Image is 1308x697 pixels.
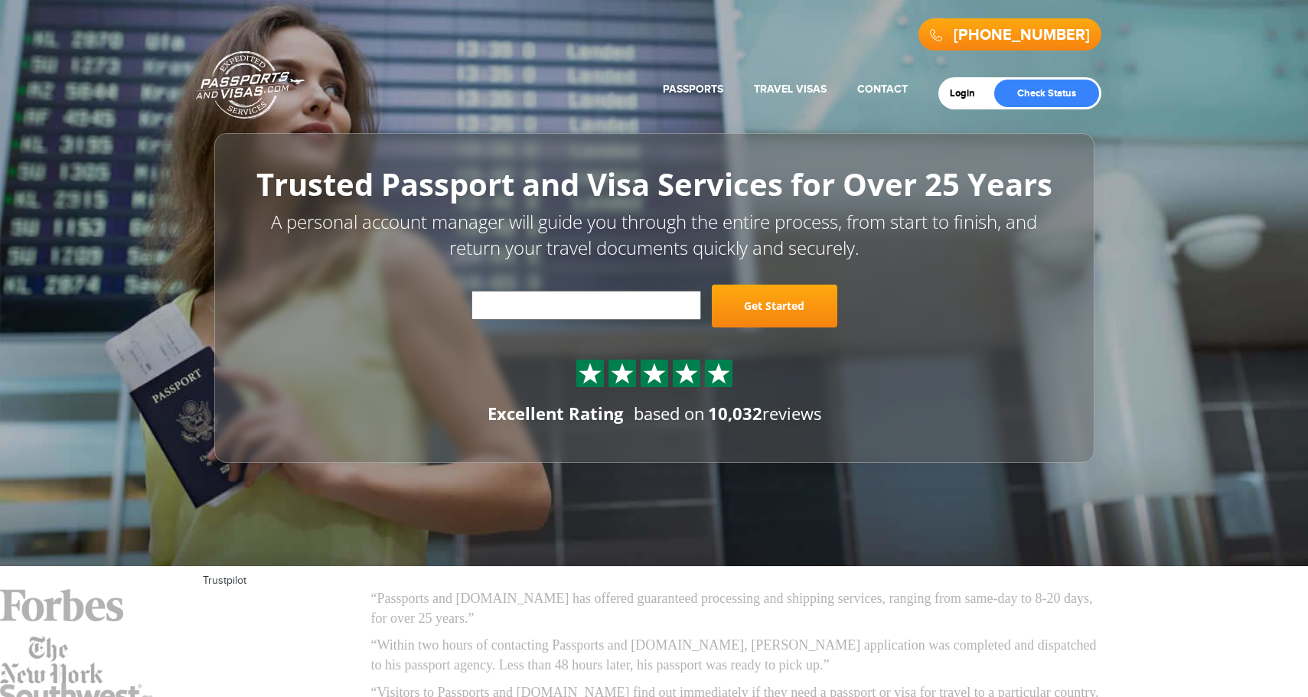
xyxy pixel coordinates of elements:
[950,87,986,99] a: Login
[249,168,1060,201] h1: Trusted Passport and Visa Services for Over 25 Years
[675,362,698,385] img: Sprite St
[579,362,602,385] img: Sprite St
[994,80,1099,107] a: Check Status
[643,362,666,385] img: Sprite St
[707,362,730,385] img: Sprite St
[857,83,908,96] a: Contact
[196,50,305,119] a: Passports & [DOMAIN_NAME]
[663,83,723,96] a: Passports
[203,575,246,587] a: Trustpilot
[708,402,762,425] strong: 10,032
[754,83,827,96] a: Travel Visas
[708,402,821,425] span: reviews
[488,402,623,425] div: Excellent Rating
[371,589,1106,628] p: “Passports and [DOMAIN_NAME] has offered guaranteed processing and shipping services, ranging fro...
[954,26,1090,44] a: [PHONE_NUMBER]
[249,209,1060,262] p: A personal account manager will guide you through the entire process, from start to finish, and r...
[712,285,837,327] a: Get Started
[371,636,1106,675] p: “Within two hours of contacting Passports and [DOMAIN_NAME], [PERSON_NAME] application was comple...
[634,402,705,425] span: based on
[611,362,634,385] img: Sprite St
